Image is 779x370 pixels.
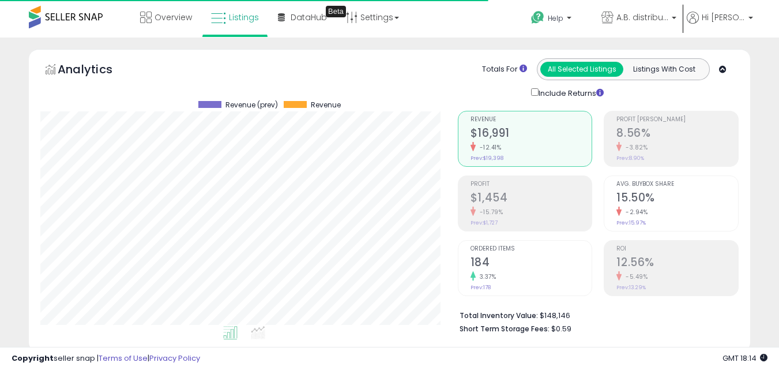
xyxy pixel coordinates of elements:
span: Help [548,13,563,23]
b: Short Term Storage Fees: [460,324,550,334]
span: Listings [229,12,259,23]
i: Get Help [530,10,545,25]
span: Ordered Items [471,246,592,252]
small: -2.94% [622,208,648,216]
div: Include Returns [522,86,618,99]
a: Privacy Policy [149,353,200,364]
span: Avg. Buybox Share [616,181,738,188]
span: Hi [PERSON_NAME] [702,12,745,23]
small: -12.41% [476,143,502,152]
h2: $16,991 [471,126,592,142]
small: -15.79% [476,208,503,216]
h2: $1,454 [471,191,592,207]
span: $0.59 [551,323,571,334]
small: -3.82% [622,143,648,152]
span: Overview [155,12,192,23]
a: Hi [PERSON_NAME] [687,12,753,38]
div: seller snap | | [12,353,200,364]
span: Revenue [311,101,341,109]
h2: 8.56% [616,126,738,142]
strong: Copyright [12,353,54,364]
small: Prev: $19,398 [471,155,503,162]
h2: 15.50% [616,191,738,207]
b: Total Inventory Value: [460,311,538,320]
small: 3.37% [476,272,496,281]
span: A.B. distribution [616,12,668,23]
div: Totals For [482,64,527,75]
small: Prev: 13.29% [616,284,646,291]
small: Prev: 15.97% [616,219,646,226]
div: Tooltip anchor [326,6,346,17]
span: Revenue [471,117,592,123]
span: 2025-09-8 18:14 GMT [722,353,767,364]
small: Prev: $1,727 [471,219,498,226]
span: Profit [PERSON_NAME] [616,117,738,123]
a: Terms of Use [99,353,148,364]
small: -5.49% [622,272,648,281]
a: Help [522,2,591,38]
small: Prev: 178 [471,284,491,291]
button: All Selected Listings [540,62,623,77]
h5: Analytics [58,61,135,80]
span: Revenue (prev) [225,101,278,109]
button: Listings With Cost [623,62,706,77]
h2: 184 [471,256,592,271]
h2: 12.56% [616,256,738,271]
small: Prev: 8.90% [616,155,644,162]
li: $148,146 [460,308,730,322]
span: DataHub [291,12,327,23]
span: ROI [616,246,738,252]
span: Profit [471,181,592,188]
